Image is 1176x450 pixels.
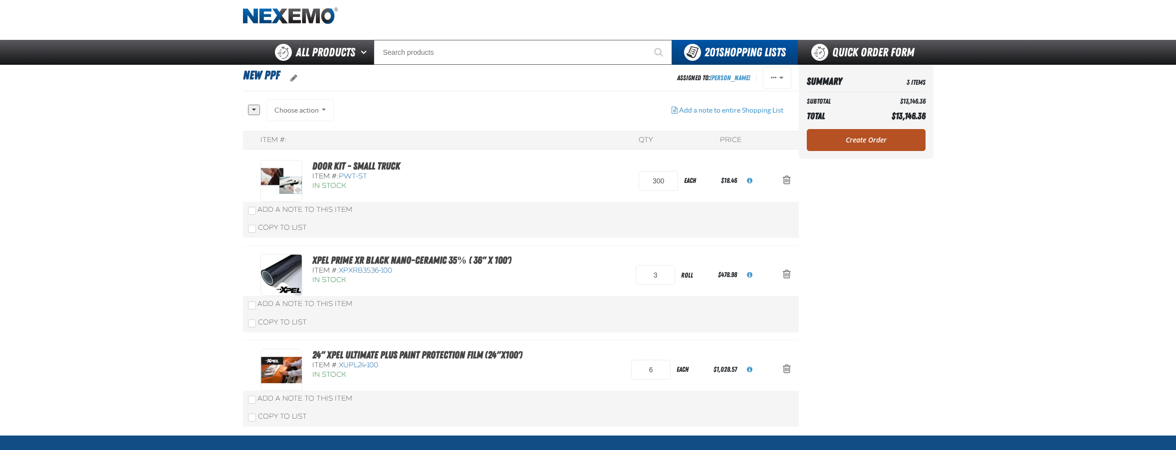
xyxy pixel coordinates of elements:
a: Quick Order Form [798,40,933,65]
div: Item #: [312,266,511,276]
input: Product Quantity [636,265,675,285]
a: XPEL PRIME XR Black Nano-Ceramic 35% ( 36" x 100') [312,254,511,266]
a: Home [243,7,338,25]
div: Item #: [312,361,522,370]
input: Copy To List [248,319,256,327]
input: Add a Note to This Item [248,396,256,404]
button: Action Remove 24&quot; XPEL ULTIMATE PLUS Paint Protection Film (24&quot;x100&#039;) from new ppf [775,359,799,381]
div: roll [675,264,716,287]
button: Action Remove XPEL PRIME XR Black Nano-Ceramic 35% ( 36&quot; x 100&#039;) from new ppf [775,264,799,286]
label: Copy To List [248,412,307,421]
button: Open All Products pages [357,40,374,65]
input: Product Quantity [631,360,671,380]
th: Subtotal [807,95,868,108]
button: Add a note to entire Shopping List [664,99,791,121]
span: Add a Note to This Item [257,205,352,214]
strong: 201 [705,45,719,59]
a: 24" XPEL ULTIMATE PLUS Paint Protection Film (24"x100') [312,349,522,361]
th: Total [807,108,868,124]
span: Shopping Lists [705,45,786,59]
input: Add a Note to This Item [248,301,256,309]
div: Assigned To: [677,71,750,85]
label: Copy To List [248,223,307,232]
span: $478.98 [718,271,737,279]
div: each [678,169,719,192]
a: Door Kit - Small Truck [312,160,400,172]
div: Item #: [312,172,500,181]
span: PWT-ST [339,172,367,180]
label: Copy To List [248,318,307,326]
button: Start Searching [647,40,672,65]
a: [PERSON_NAME] [710,74,750,82]
img: Nexemo logo [243,7,338,25]
span: $18.46 [721,176,737,184]
div: Item #: [260,136,287,145]
input: Add a Note to This Item [248,207,256,215]
button: Action Remove Door Kit - Small Truck from new ppf [775,170,799,192]
button: View All Prices for PWT-ST [739,170,760,192]
a: Create Order [807,129,926,151]
div: In Stock [312,370,522,380]
input: Copy To List [248,414,256,422]
button: Actions of new ppf [763,67,791,89]
button: View All Prices for XUPL24-100 [739,359,760,381]
div: In Stock [312,181,500,191]
td: $13,146.36 [867,95,925,108]
button: You have 201 Shopping Lists. Open to view details [672,40,798,65]
th: Summary [807,73,868,90]
span: Add a Note to This Item [257,300,352,308]
span: $13,146.36 [892,111,926,121]
span: new ppf [243,68,280,82]
input: Copy To List [248,225,256,233]
div: In Stock [312,276,511,285]
input: Search [374,40,672,65]
div: each [671,358,711,381]
span: Add a Note to This Item [257,394,352,403]
div: QTY [639,136,653,145]
span: XUPL24-100 [339,361,378,369]
div: Price [720,136,741,145]
td: 3 Items [867,73,925,90]
button: oro.shoppinglist.label.edit.tooltip [282,67,305,89]
span: All Products [296,43,355,61]
span: XPXRB3536-100 [339,266,392,275]
span: $1,028.57 [713,365,737,373]
input: Product Quantity [639,171,678,191]
button: View All Prices for XPXRB3536-100 [739,264,760,286]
